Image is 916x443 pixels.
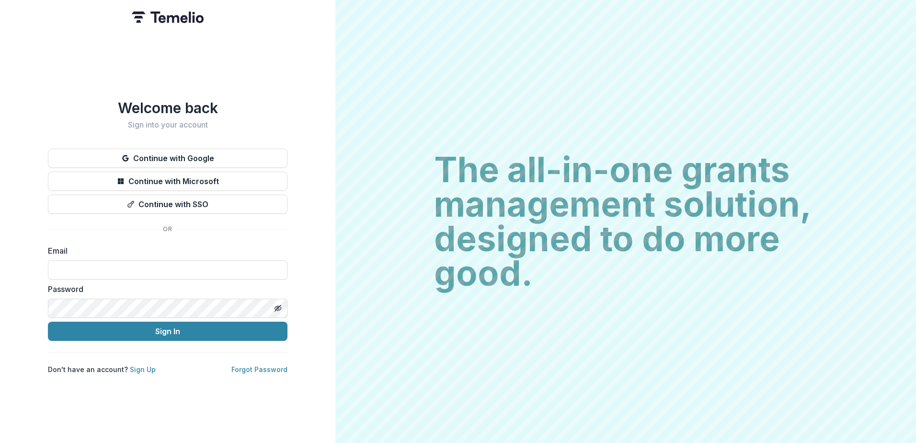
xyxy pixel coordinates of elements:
a: Sign Up [130,365,156,373]
a: Forgot Password [231,365,287,373]
button: Toggle password visibility [270,301,286,316]
button: Continue with Microsoft [48,172,287,191]
button: Continue with Google [48,149,287,168]
h1: Welcome back [48,99,287,117]
p: Don't have an account? [48,364,156,374]
h2: Sign into your account [48,120,287,129]
img: Temelio [132,12,204,23]
label: Email [48,245,282,256]
button: Continue with SSO [48,195,287,214]
label: Password [48,283,282,295]
button: Sign In [48,322,287,341]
